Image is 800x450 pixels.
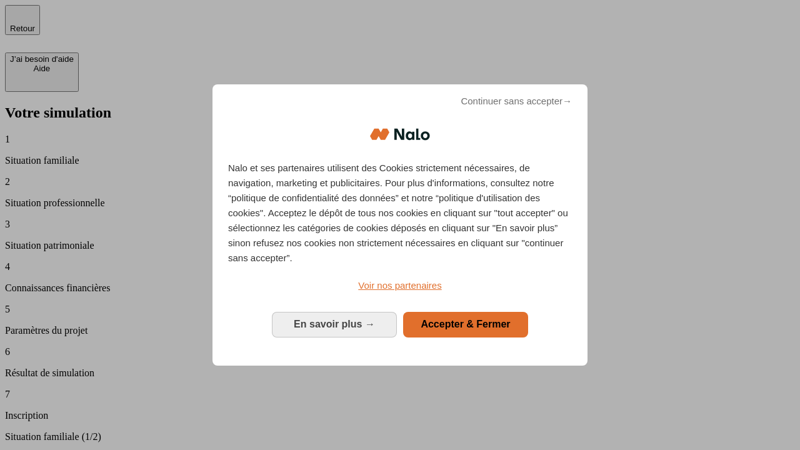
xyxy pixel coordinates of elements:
[228,161,572,266] p: Nalo et ses partenaires utilisent des Cookies strictement nécessaires, de navigation, marketing e...
[294,319,375,329] span: En savoir plus →
[212,84,587,365] div: Bienvenue chez Nalo Gestion du consentement
[403,312,528,337] button: Accepter & Fermer: Accepter notre traitement des données et fermer
[370,116,430,153] img: Logo
[421,319,510,329] span: Accepter & Fermer
[461,94,572,109] span: Continuer sans accepter→
[228,278,572,293] a: Voir nos partenaires
[358,280,441,291] span: Voir nos partenaires
[272,312,397,337] button: En savoir plus: Configurer vos consentements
